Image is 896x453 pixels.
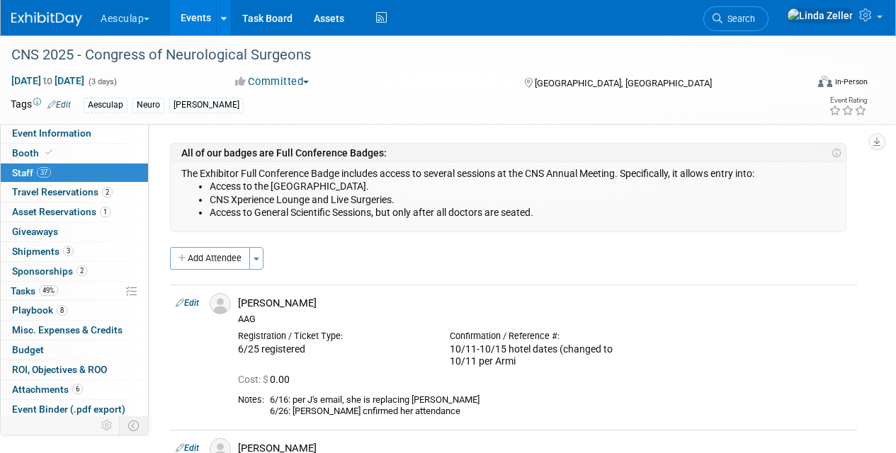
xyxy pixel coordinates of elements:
span: [GEOGRAPHIC_DATA], [GEOGRAPHIC_DATA] [535,78,712,88]
span: 8 [57,305,67,316]
li: CNS Xperience Lounge and Live Surgeries. [210,193,832,206]
a: Booth [1,144,148,163]
div: Neuro [132,98,164,113]
div: Aesculap [84,98,127,113]
span: to [41,75,55,86]
div: [PERSON_NAME] [169,98,244,113]
td: Personalize Event Tab Strip [95,416,120,435]
a: Staff37 [1,164,148,183]
div: 10/11-10/15 hotel dates (changed to 10/11 per Armi [450,343,640,369]
a: Edit [176,443,199,453]
div: Event Rating [829,97,867,104]
span: 0.00 [238,374,295,385]
a: Edit [176,298,199,308]
span: [DATE] [DATE] [11,74,85,87]
div: Event Format [742,74,868,95]
td: The Exhibitor Full Conference Badge includes access to several sessions at the CNS Annual Meeting... [181,167,832,226]
span: 2 [102,187,113,197]
a: Misc. Expenses & Credits [1,321,148,340]
a: Shipments3 [1,242,148,261]
button: Committed [230,74,314,89]
span: Event Information [12,127,91,139]
span: Sponsorships [12,265,87,277]
div: 6/25 registered [238,343,429,356]
span: Asset Reservations [12,206,110,217]
span: 6 [72,384,83,394]
li: Access to General Scientific Sessions, but only after all doctors are seated. [210,206,832,219]
button: Add Attendee [170,247,250,270]
a: Playbook8 [1,301,148,320]
img: Format-Inperson.png [818,76,832,87]
span: Attachments [12,384,83,395]
img: ExhibitDay [11,12,82,26]
td: Tags [11,97,71,113]
td: Toggle Event Tabs [120,416,149,435]
span: 3 [63,246,74,256]
a: ROI, Objectives & ROO [1,360,148,379]
span: Shipments [12,246,74,257]
a: Search [703,6,769,31]
span: Staff [12,167,51,178]
div: Confirmation / Reference #: [450,331,640,342]
i: Booth reservation complete [45,149,52,156]
span: 2 [76,265,87,276]
a: Edit [47,100,71,110]
div: Notes: [238,394,264,406]
span: Misc. Expenses & Credits [12,324,123,336]
a: Asset Reservations1 [1,202,148,222]
span: Budget [12,344,44,355]
a: Budget [1,340,148,360]
a: Travel Reservations2 [1,183,148,202]
span: Cost: $ [238,374,270,385]
a: Attachments6 [1,380,148,399]
span: Search [722,13,755,24]
div: CNS 2025 - Congress of Neurological Surgeons [6,42,795,68]
img: Associate-Profile-5.png [210,293,231,314]
a: Sponsorships2 [1,262,148,281]
div: In-Person [834,76,868,87]
div: [PERSON_NAME] [238,297,851,310]
div: Registration / Ticket Type: [238,331,429,342]
span: Booth [12,147,55,159]
span: 37 [37,167,51,178]
span: 49% [39,285,58,296]
a: Tasks49% [1,282,148,301]
span: Playbook [12,304,67,316]
div: AAG [238,314,851,325]
span: Travel Reservations [12,186,113,197]
div: 6/16: per J's email, she is replacing [PERSON_NAME] 6/26: [PERSON_NAME] cnfirmed her attendance [270,394,851,418]
a: Event Binder (.pdf export) [1,400,148,419]
span: (3 days) [87,77,117,86]
span: Giveaways [12,226,58,237]
img: Linda Zeller [787,8,854,23]
a: Event Information [1,124,148,143]
span: 1 [100,207,110,217]
span: Event Binder (.pdf export) [12,403,125,415]
td: All of our badges are Full Conference Badges: [181,147,827,159]
span: ROI, Objectives & ROO [12,364,107,375]
li: Access to the [GEOGRAPHIC_DATA]. [210,180,832,193]
span: Tasks [11,285,58,297]
a: Giveaways [1,222,148,241]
